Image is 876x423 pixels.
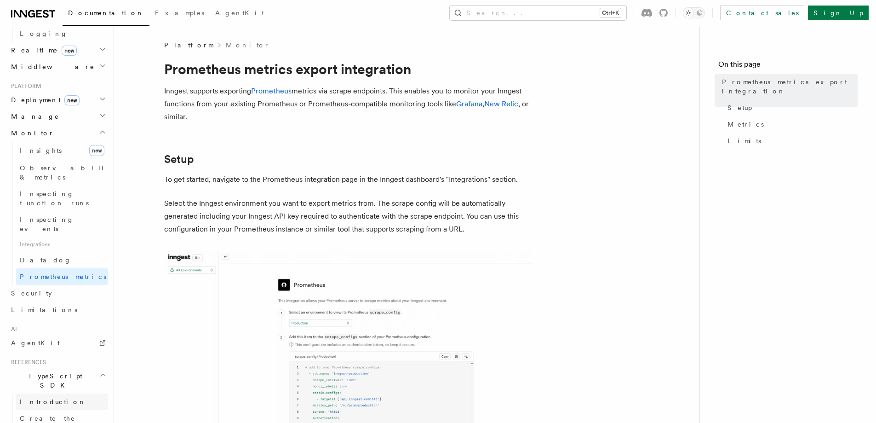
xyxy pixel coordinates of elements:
[724,99,858,116] a: Setup
[600,8,621,17] kbd: Ctrl+K
[7,335,108,351] a: AgentKit
[164,173,532,186] p: To get started, navigate to the Prometheus integration page in the Inngest dashboard's "Integrati...
[7,62,95,71] span: Middleware
[7,95,80,104] span: Deployment
[11,306,77,313] span: Limitations
[808,6,869,20] a: Sign Up
[210,3,269,25] a: AgentKit
[16,268,108,285] a: Prometheus metrics
[7,359,46,366] span: References
[724,116,858,133] a: Metrics
[7,325,17,333] span: AI
[7,58,108,75] button: Middleware
[68,9,144,17] span: Documentation
[7,285,108,301] a: Security
[16,141,108,160] a: Insightsnew
[7,141,108,285] div: Monitor
[63,3,149,26] a: Documentation
[89,145,104,156] span: new
[251,87,292,95] a: Prometheus
[11,339,60,347] span: AgentKit
[20,398,86,406] span: Introduction
[20,30,68,37] span: Logging
[7,108,108,125] button: Manage
[20,190,89,207] span: Inspecting function runs
[164,61,532,77] h1: Prometheus metrics export integration
[683,7,705,18] button: Toggle dark mode
[11,290,52,297] span: Security
[722,77,858,96] span: Prometheus metrics export integration
[16,252,108,268] a: Datadog
[226,41,269,50] a: Monitor
[727,103,752,112] span: Setup
[484,99,518,108] a: New Relic
[450,6,626,20] button: Search...Ctrl+K
[16,25,108,42] a: Logging
[20,147,62,154] span: Insights
[7,128,54,138] span: Monitor
[7,112,59,121] span: Manage
[62,46,77,56] span: new
[16,185,108,211] a: Inspecting function runs
[7,92,108,108] button: Deploymentnew
[727,136,761,145] span: Limits
[456,99,482,108] a: Grafana
[64,95,80,105] span: new
[16,237,108,252] span: Integrations
[155,9,204,17] span: Examples
[164,197,532,236] p: Select the Inngest environment you want to export metrics from. The scrape config will be automat...
[7,82,41,90] span: Platform
[20,164,115,181] span: Observability & metrics
[20,273,106,280] span: Prometheus metrics
[20,256,71,264] span: Datadog
[718,59,858,74] h4: On this page
[724,133,858,149] a: Limits
[164,153,194,166] a: Setup
[720,6,804,20] a: Contact sales
[7,371,99,390] span: TypeScript SDK
[164,85,532,123] p: Inngest supports exporting metrics via scrape endpoints. This enables you to monitor your Inngest...
[16,394,108,410] a: Introduction
[7,46,77,55] span: Realtime
[7,42,108,58] button: Realtimenew
[7,125,108,141] button: Monitor
[16,211,108,237] a: Inspecting events
[7,301,108,318] a: Limitations
[164,41,213,50] span: Platform
[727,120,764,129] span: Metrics
[718,74,858,99] a: Prometheus metrics export integration
[215,9,264,17] span: AgentKit
[20,216,74,232] span: Inspecting events
[7,368,108,394] button: TypeScript SDK
[149,3,210,25] a: Examples
[16,160,108,185] a: Observability & metrics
